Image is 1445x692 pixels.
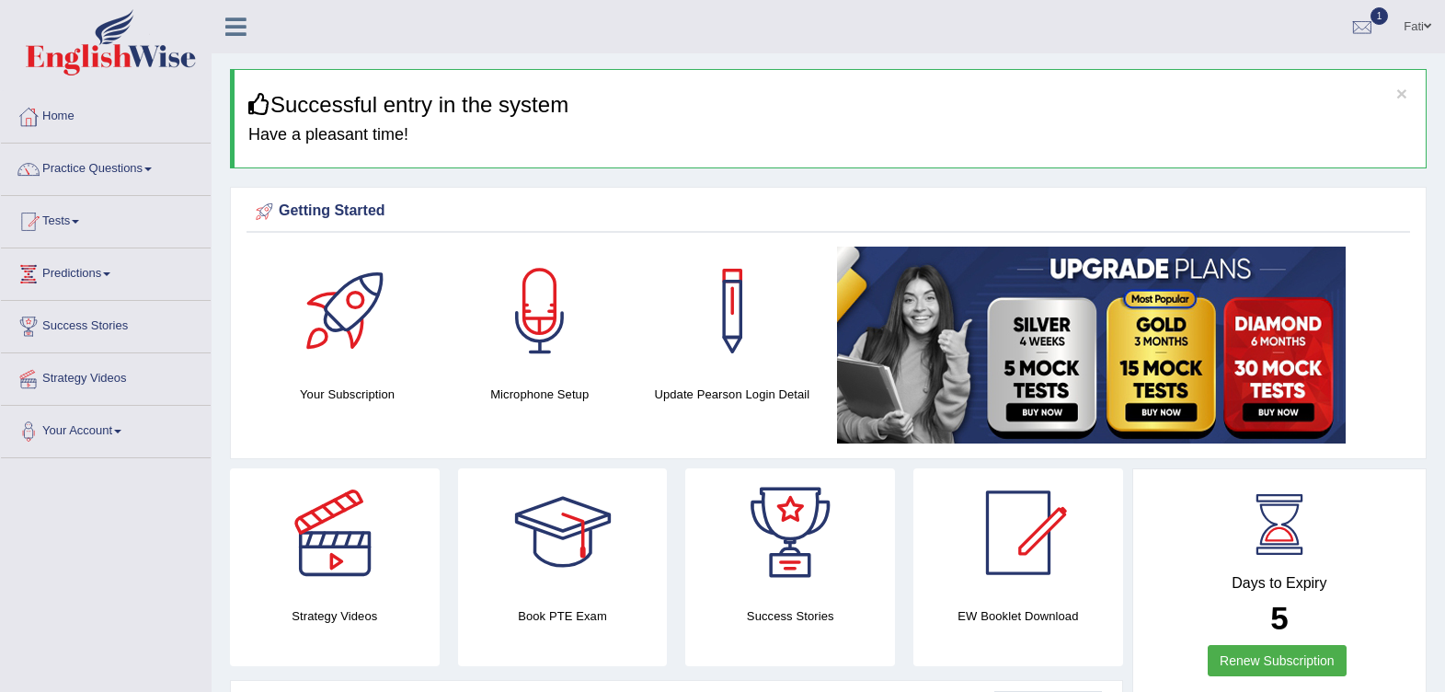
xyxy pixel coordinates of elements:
[1,301,211,347] a: Success Stories
[260,385,434,404] h4: Your Subscription
[685,606,895,626] h4: Success Stories
[1396,84,1407,103] button: ×
[230,606,440,626] h4: Strategy Videos
[1,406,211,452] a: Your Account
[645,385,819,404] h4: Update Pearson Login Detail
[458,606,668,626] h4: Book PTE Exam
[1270,600,1288,636] b: 5
[251,198,1405,225] div: Getting Started
[1,353,211,399] a: Strategy Videos
[837,247,1346,444] img: small5.jpg
[1208,645,1347,676] a: Renew Subscription
[1,196,211,242] a: Tests
[1,248,211,294] a: Predictions
[913,606,1123,626] h4: EW Booklet Download
[1370,7,1389,25] span: 1
[1,91,211,137] a: Home
[453,385,626,404] h4: Microphone Setup
[248,126,1412,144] h4: Have a pleasant time!
[1153,575,1405,592] h4: Days to Expiry
[1,144,211,190] a: Practice Questions
[248,93,1412,117] h3: Successful entry in the system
